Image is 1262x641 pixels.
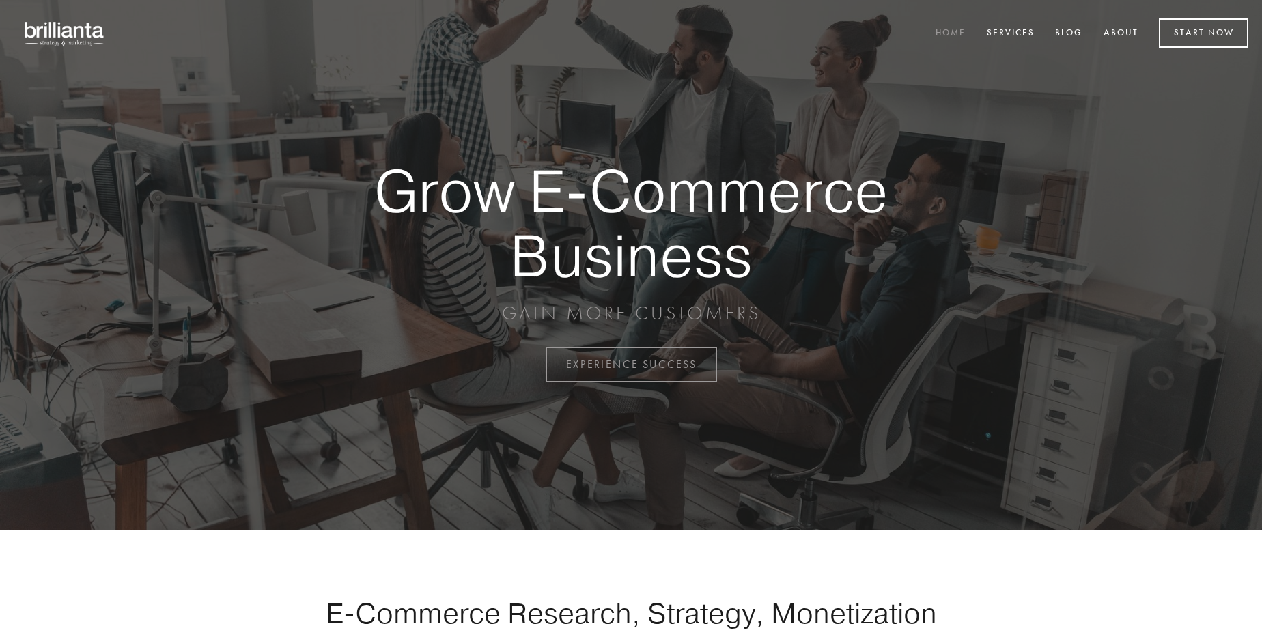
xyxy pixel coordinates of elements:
a: Start Now [1159,18,1248,48]
a: Services [978,23,1043,45]
a: About [1095,23,1147,45]
img: brillianta - research, strategy, marketing [14,14,116,53]
a: EXPERIENCE SUCCESS [546,347,717,382]
strong: Grow E-Commerce Business [326,158,936,287]
p: GAIN MORE CUSTOMERS [326,301,936,326]
a: Home [927,23,974,45]
h1: E-Commerce Research, Strategy, Monetization [283,596,979,630]
a: Blog [1046,23,1091,45]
